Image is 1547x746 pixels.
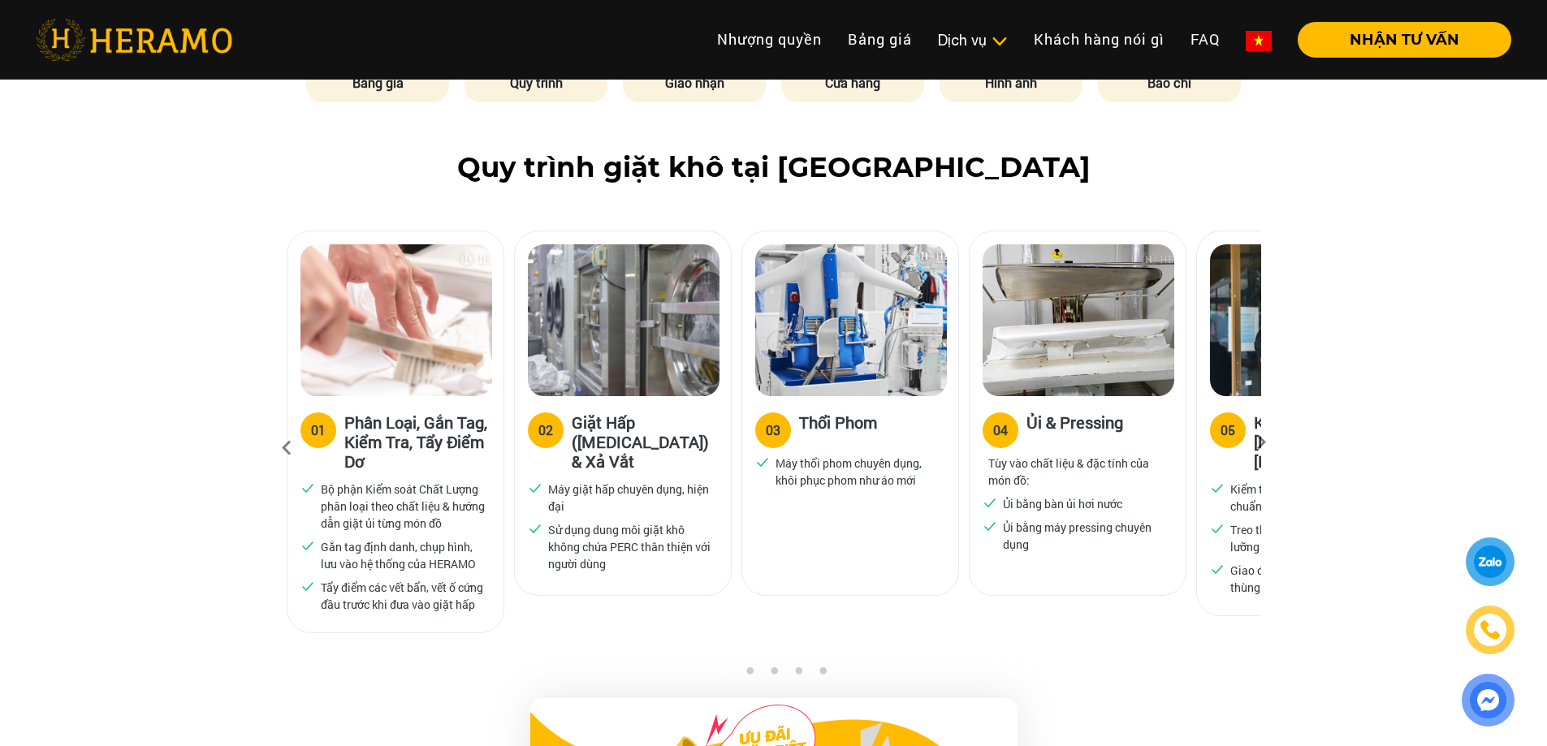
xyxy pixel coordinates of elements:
[1026,412,1123,445] h3: Ủi & Pressing
[799,412,877,445] h3: Thổi Phom
[1021,22,1178,57] a: Khách hàng nói gì
[993,420,1008,440] div: 04
[766,420,780,440] div: 03
[538,420,553,440] div: 02
[528,244,719,396] img: heramo-quy-trinh-giat-hap-tieu-chuan-buoc-2
[548,521,712,572] p: Sử dụng dung môi giặt khô không chứa PERC thân thiện với người dùng
[548,481,712,515] p: Máy giặt hấp chuyên dụng, hiện đại
[988,455,1167,489] p: Tùy vào chất liệu & đặc tính của món đồ:
[36,19,232,61] img: heramo-logo.png
[311,420,326,440] div: 01
[938,29,1008,51] div: Dịch vụ
[991,33,1008,50] img: subToggleIcon
[781,73,924,93] p: Cửa hàng
[465,73,607,93] p: Quy trình
[1478,619,1502,642] img: phone-icon
[704,22,835,57] a: Nhượng quyền
[766,666,782,683] button: 3
[1254,412,1400,471] h3: Kiểm Tra Chất [PERSON_NAME] & [PERSON_NAME]
[1003,495,1122,512] p: Ủi bằng bàn ủi hơi nước
[300,538,315,553] img: checked.svg
[321,538,485,572] p: Gắn tag định danh, chụp hình, lưu vào hệ thống của HERAMO
[321,481,485,532] p: Bộ phận Kiểm soát Chất Lượng phân loại theo chất liệu & hướng dẫn giặt ủi từng món đồ
[1246,31,1272,51] img: vn-flag.png
[741,666,758,683] button: 2
[306,73,449,93] p: Bảng giá
[1003,519,1167,553] p: Ủi bằng máy pressing chuyên dụng
[1230,521,1394,555] p: Treo thẳng thớm, đóng gói kỹ lưỡng
[1210,521,1225,536] img: checked.svg
[321,579,485,613] p: Tẩy điểm các vết bẩn, vết ố cứng đầu trước khi đưa vào giặt hấp
[1178,22,1233,57] a: FAQ
[572,412,718,471] h3: Giặt Hấp ([MEDICAL_DATA]) & Xả Vắt
[36,151,1511,184] h2: Quy trình giặt khô tại [GEOGRAPHIC_DATA]
[528,481,542,495] img: checked.svg
[815,666,831,683] button: 5
[1098,73,1241,93] p: Báo chí
[983,244,1174,396] img: heramo-quy-trinh-giat-hap-tieu-chuan-buoc-4
[528,521,542,536] img: checked.svg
[1230,481,1394,515] p: Kiểm tra chất lượng xử lý đạt chuẩn
[1285,32,1511,47] a: NHẬN TƯ VẤN
[1210,481,1225,495] img: checked.svg
[344,412,490,471] h3: Phân Loại, Gắn Tag, Kiểm Tra, Tẩy Điểm Dơ
[835,22,925,57] a: Bảng giá
[1298,22,1511,58] button: NHẬN TƯ VẤN
[1230,562,1394,596] p: Giao đến khách hàng bằng thùng chữ U để giữ phom đồ
[1468,608,1513,653] a: phone-icon
[1221,420,1235,440] div: 05
[300,244,492,396] img: heramo-quy-trinh-giat-hap-tieu-chuan-buoc-1
[940,73,1082,93] p: Hình ảnh
[1210,562,1225,576] img: checked.svg
[623,73,766,93] p: Giao nhận
[717,666,733,683] button: 1
[755,244,947,396] img: heramo-quy-trinh-giat-hap-tieu-chuan-buoc-3
[300,579,315,593] img: checked.svg
[983,519,997,533] img: checked.svg
[983,495,997,510] img: checked.svg
[300,481,315,495] img: checked.svg
[790,666,806,683] button: 4
[1210,244,1402,396] img: heramo-quy-trinh-giat-hap-tieu-chuan-buoc-5
[776,455,940,489] p: Máy thổi phom chuyên dụng, khôi phục phom như áo mới
[755,455,770,469] img: checked.svg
